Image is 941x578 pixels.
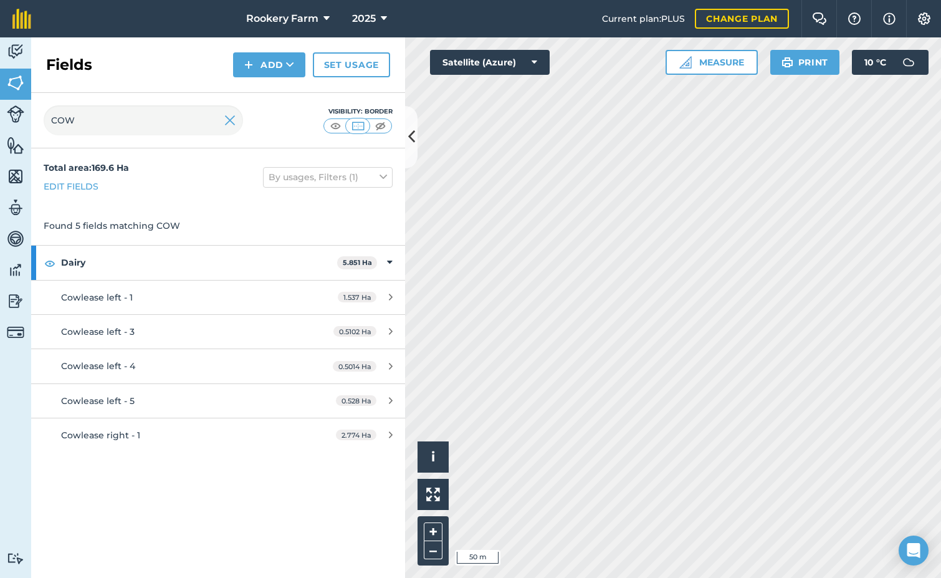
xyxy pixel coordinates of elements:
[431,449,435,465] span: i
[7,74,24,92] img: svg+xml;base64,PHN2ZyB4bWxucz0iaHR0cDovL3d3dy53My5vcmcvMjAwMC9zdmciIHdpZHRoPSI1NiIgaGVpZ2h0PSI2MC...
[44,256,55,271] img: svg+xml;base64,PHN2ZyB4bWxucz0iaHR0cDovL3d3dy53My5vcmcvMjAwMC9zdmciIHdpZHRoPSIxOCIgaGVpZ2h0PSIyNC...
[313,52,390,77] a: Set usage
[323,107,393,117] div: Visibility: Border
[418,441,449,473] button: i
[899,536,929,566] div: Open Intercom Messenger
[424,523,442,541] button: +
[7,42,24,61] img: svg+xml;base64,PD94bWwgdmVyc2lvbj0iMS4wIiBlbmNvZGluZz0idXRmLTgiPz4KPCEtLSBHZW5lcmF0b3I6IEFkb2JlIE...
[244,57,253,72] img: svg+xml;base64,PHN2ZyB4bWxucz0iaHR0cDovL3d3dy53My5vcmcvMjAwMC9zdmciIHdpZHRoPSIxNCIgaGVpZ2h0PSIyNC...
[46,55,92,75] h2: Fields
[896,50,921,75] img: svg+xml;base64,PD94bWwgdmVyc2lvbj0iMS4wIiBlbmNvZGluZz0idXRmLTgiPz4KPCEtLSBHZW5lcmF0b3I6IEFkb2JlIE...
[679,56,692,69] img: Ruler icon
[430,50,550,75] button: Satellite (Azure)
[246,11,318,26] span: Rookery Farm
[602,12,685,26] span: Current plan : PLUS
[812,12,827,25] img: Two speech bubbles overlapping with the left bubble in the forefront
[31,384,405,418] a: Cowlease left - 50.528 Ha
[7,105,24,123] img: svg+xml;base64,PD94bWwgdmVyc2lvbj0iMS4wIiBlbmNvZGluZz0idXRmLTgiPz4KPCEtLSBHZW5lcmF0b3I6IEFkb2JlIE...
[883,11,896,26] img: svg+xml;base64,PHN2ZyB4bWxucz0iaHR0cDovL3d3dy53My5vcmcvMjAwMC9zdmciIHdpZHRoPSIxNyIgaGVpZ2h0PSIxNy...
[373,120,388,132] img: svg+xml;base64,PHN2ZyB4bWxucz0iaHR0cDovL3d3dy53My5vcmcvMjAwMC9zdmciIHdpZHRoPSI1MCIgaGVpZ2h0PSI0MC...
[7,261,24,279] img: svg+xml;base64,PD94bWwgdmVyc2lvbj0iMS4wIiBlbmNvZGluZz0idXRmLTgiPz4KPCEtLSBHZW5lcmF0b3I6IEFkb2JlIE...
[336,430,376,440] span: 2.774 Ha
[12,9,31,29] img: fieldmargin Logo
[852,50,929,75] button: 10 °C
[61,292,133,303] span: Cowlease left - 1
[7,292,24,311] img: svg+xml;base64,PD94bWwgdmVyc2lvbj0iMS4wIiBlbmNvZGluZz0idXRmLTgiPz4KPCEtLSBHZW5lcmF0b3I6IEFkb2JlIE...
[61,326,135,337] span: Cowlease left - 3
[343,258,372,267] strong: 5.851 Ha
[7,167,24,186] img: svg+xml;base64,PHN2ZyB4bWxucz0iaHR0cDovL3d3dy53My5vcmcvMjAwMC9zdmciIHdpZHRoPSI1NiIgaGVpZ2h0PSI2MC...
[31,206,405,245] div: Found 5 fields matching COW
[224,113,236,128] img: svg+xml;base64,PHN2ZyB4bWxucz0iaHR0cDovL3d3dy53My5vcmcvMjAwMC9zdmciIHdpZHRoPSIyMiIgaGVpZ2h0PSIzMC...
[781,55,793,70] img: svg+xml;base64,PHN2ZyB4bWxucz0iaHR0cDovL3d3dy53My5vcmcvMjAwMC9zdmciIHdpZHRoPSIxOSIgaGVpZ2h0PSIyNC...
[31,315,405,349] a: Cowlease left - 30.5102 Ha
[770,50,840,75] button: Print
[7,198,24,217] img: svg+xml;base64,PD94bWwgdmVyc2lvbj0iMS4wIiBlbmNvZGluZz0idXRmLTgiPz4KPCEtLSBHZW5lcmF0b3I6IEFkb2JlIE...
[328,120,343,132] img: svg+xml;base64,PHN2ZyB4bWxucz0iaHR0cDovL3d3dy53My5vcmcvMjAwMC9zdmciIHdpZHRoPSI1MCIgaGVpZ2h0PSI0MC...
[426,488,440,501] img: Four arrows, one pointing top left, one top right, one bottom right and the last bottom left
[333,361,376,372] span: 0.5014 Ha
[61,246,337,279] strong: Dairy
[336,395,376,406] span: 0.528 Ha
[31,349,405,383] a: Cowlease left - 40.5014 Ha
[7,229,24,248] img: svg+xml;base64,PD94bWwgdmVyc2lvbj0iMS4wIiBlbmNvZGluZz0idXRmLTgiPz4KPCEtLSBHZW5lcmF0b3I6IEFkb2JlIE...
[338,292,376,302] span: 1.537 Ha
[44,180,98,193] a: Edit fields
[61,430,140,441] span: Cowlease right - 1
[424,541,442,559] button: –
[864,50,886,75] span: 10 ° C
[233,52,305,77] button: Add
[333,326,376,337] span: 0.5102 Ha
[61,395,135,407] span: Cowlease left - 5
[61,360,135,372] span: Cowlease left - 4
[44,105,243,135] input: Search
[350,120,366,132] img: svg+xml;base64,PHN2ZyB4bWxucz0iaHR0cDovL3d3dy53My5vcmcvMjAwMC9zdmciIHdpZHRoPSI1MCIgaGVpZ2h0PSI0MC...
[31,246,405,279] div: Dairy5.851 Ha
[7,552,24,564] img: svg+xml;base64,PD94bWwgdmVyc2lvbj0iMS4wIiBlbmNvZGluZz0idXRmLTgiPz4KPCEtLSBHZW5lcmF0b3I6IEFkb2JlIE...
[31,418,405,452] a: Cowlease right - 12.774 Ha
[917,12,932,25] img: A cog icon
[695,9,789,29] a: Change plan
[352,11,376,26] span: 2025
[44,162,129,173] strong: Total area : 169.6 Ha
[847,12,862,25] img: A question mark icon
[7,324,24,341] img: svg+xml;base64,PD94bWwgdmVyc2lvbj0iMS4wIiBlbmNvZGluZz0idXRmLTgiPz4KPCEtLSBHZW5lcmF0b3I6IEFkb2JlIE...
[666,50,758,75] button: Measure
[263,167,393,187] button: By usages, Filters (1)
[7,136,24,155] img: svg+xml;base64,PHN2ZyB4bWxucz0iaHR0cDovL3d3dy53My5vcmcvMjAwMC9zdmciIHdpZHRoPSI1NiIgaGVpZ2h0PSI2MC...
[31,281,405,314] a: Cowlease left - 11.537 Ha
